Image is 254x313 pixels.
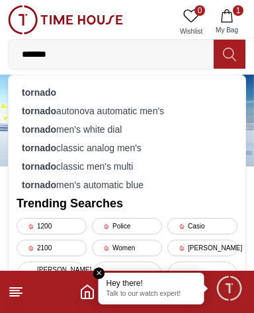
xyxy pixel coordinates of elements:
em: Close tooltip [93,267,105,279]
div: Hey there! [106,278,196,289]
div: Watch [92,261,162,288]
p: Talk to our watch expert! [106,290,196,299]
strong: tornado [22,124,56,135]
div: Women [92,240,162,256]
button: 1My Bag [208,5,246,39]
div: Police [92,218,162,234]
div: Chat Widget [215,274,244,303]
h2: Trending Searches [17,194,237,213]
div: classic men's multi [17,157,237,176]
a: Home [79,284,95,300]
img: ... [8,5,123,34]
span: Wishlist [175,26,208,36]
strong: tornado [22,87,56,98]
a: 0Wishlist [175,5,208,39]
div: 1200 [17,218,87,234]
div: Casio [167,218,237,234]
strong: tornado [22,143,56,153]
div: classic analog men's [17,139,237,157]
span: 0 [194,5,205,16]
span: My Bag [210,25,243,35]
div: 2100 [17,240,87,256]
div: men's automatic blue [17,176,237,194]
div: autonova automatic men's [17,102,237,120]
div: men's white dial [17,120,237,139]
strong: tornado [22,161,56,172]
div: [PERSON_NAME] [167,240,237,256]
strong: tornado [22,180,56,190]
span: 1 [233,5,243,16]
div: [PERSON_NAME][GEOGRAPHIC_DATA] [17,261,87,288]
div: Seiko [167,261,237,288]
strong: tornado [22,106,56,116]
